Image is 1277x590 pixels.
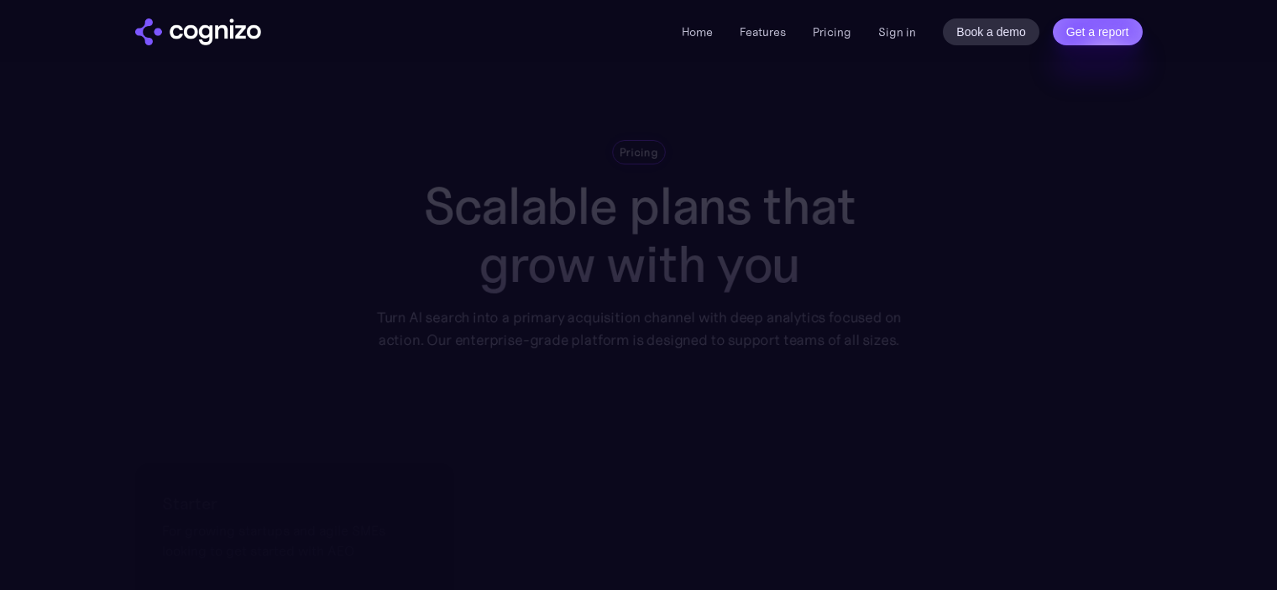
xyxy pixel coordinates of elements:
[162,520,427,561] div: For growing startups and agile SMEs looking to get started with AEO
[878,22,916,42] a: Sign in
[682,24,713,39] a: Home
[813,24,851,39] a: Pricing
[135,18,261,45] img: cognizo logo
[943,18,1039,45] a: Book a demo
[162,490,427,517] h2: Starter
[364,177,913,293] h1: Scalable plans that grow with you
[619,144,657,160] div: Pricing
[135,18,261,45] a: home
[364,306,913,352] div: Turn AI search into a primary acquisition channel with deep analytics focused on action. Our ente...
[1053,18,1143,45] a: Get a report
[740,24,786,39] a: Features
